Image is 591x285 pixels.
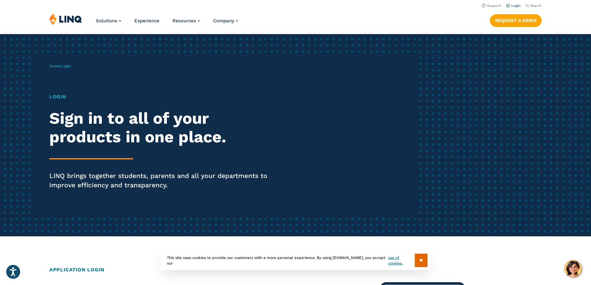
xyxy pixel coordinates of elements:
a: Solutions [96,18,121,24]
a: Resources [172,18,200,24]
a: Company [213,18,238,24]
a: Support [482,4,501,8]
h1: Login [49,93,277,100]
span: / [49,64,71,68]
span: Login [61,64,71,68]
p: LINQ brings together students, parents and all your departments to improve efficiency and transpa... [49,171,277,190]
a: use of cookies. [388,255,414,266]
a: Experience [134,18,159,24]
a: Request a Demo [490,14,542,27]
span: Search [530,4,542,8]
img: LINQ | K‑12 Software [49,13,82,25]
span: Resources [172,18,196,24]
a: Login [506,4,521,8]
button: Hello, have a question? Let’s chat. [564,260,582,277]
nav: Button Navigation [490,13,542,27]
span: Company [213,18,234,24]
div: This site uses cookies to provide our customers with a more personal experience. By using [DOMAIN... [161,251,431,270]
a: Home [49,64,60,68]
span: Solutions [96,18,117,24]
h2: Sign in to all of your products in one place. [49,109,277,146]
button: Open Search Bar [526,3,542,8]
nav: Primary Navigation [96,13,238,33]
